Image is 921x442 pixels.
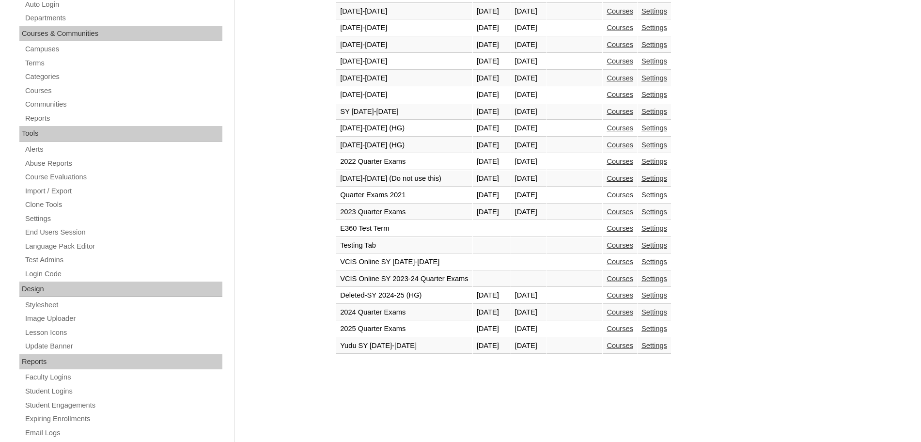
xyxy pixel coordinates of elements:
[607,191,633,199] a: Courses
[641,275,667,283] a: Settings
[511,321,546,337] td: [DATE]
[473,20,511,36] td: [DATE]
[24,12,222,24] a: Departments
[607,342,633,349] a: Courses
[641,24,667,32] a: Settings
[607,24,633,32] a: Courses
[511,20,546,36] td: [DATE]
[607,174,633,182] a: Courses
[607,275,633,283] a: Courses
[473,53,511,70] td: [DATE]
[473,187,511,204] td: [DATE]
[473,120,511,137] td: [DATE]
[607,241,633,249] a: Courses
[511,120,546,137] td: [DATE]
[641,158,667,165] a: Settings
[19,354,222,370] div: Reports
[607,308,633,316] a: Courses
[473,304,511,321] td: [DATE]
[607,91,633,98] a: Courses
[473,87,511,103] td: [DATE]
[641,74,667,82] a: Settings
[24,413,222,425] a: Expiring Enrollments
[511,304,546,321] td: [DATE]
[336,254,472,270] td: VCIS Online SY [DATE]-[DATE]
[641,291,667,299] a: Settings
[24,185,222,197] a: Import / Export
[641,91,667,98] a: Settings
[641,308,667,316] a: Settings
[607,291,633,299] a: Courses
[641,191,667,199] a: Settings
[24,158,222,170] a: Abuse Reports
[641,174,667,182] a: Settings
[336,321,472,337] td: 2025 Quarter Exams
[511,171,546,187] td: [DATE]
[19,26,222,42] div: Courses & Communities
[24,171,222,183] a: Course Evaluations
[607,57,633,65] a: Courses
[511,338,546,354] td: [DATE]
[607,74,633,82] a: Courses
[641,258,667,266] a: Settings
[641,57,667,65] a: Settings
[607,7,633,15] a: Courses
[336,20,472,36] td: [DATE]-[DATE]
[24,327,222,339] a: Lesson Icons
[473,321,511,337] td: [DATE]
[24,57,222,69] a: Terms
[511,37,546,53] td: [DATE]
[511,87,546,103] td: [DATE]
[473,104,511,120] td: [DATE]
[336,120,472,137] td: [DATE]-[DATE] (HG)
[24,299,222,311] a: Stylesheet
[641,124,667,132] a: Settings
[511,104,546,120] td: [DATE]
[473,137,511,154] td: [DATE]
[24,268,222,280] a: Login Code
[336,104,472,120] td: SY [DATE]-[DATE]
[641,208,667,216] a: Settings
[607,41,633,48] a: Courses
[511,137,546,154] td: [DATE]
[641,241,667,249] a: Settings
[24,427,222,439] a: Email Logs
[24,254,222,266] a: Test Admins
[641,342,667,349] a: Settings
[24,340,222,352] a: Update Banner
[24,371,222,383] a: Faculty Logins
[24,226,222,238] a: End Users Session
[24,399,222,411] a: Student Engagements
[607,208,633,216] a: Courses
[641,141,667,149] a: Settings
[336,304,472,321] td: 2024 Quarter Exams
[473,287,511,304] td: [DATE]
[473,171,511,187] td: [DATE]
[336,287,472,304] td: Deleted-SY 2024-25 (HG)
[336,338,472,354] td: Yudu SY [DATE]-[DATE]
[473,338,511,354] td: [DATE]
[607,124,633,132] a: Courses
[24,98,222,110] a: Communities
[336,171,472,187] td: [DATE]-[DATE] (Do not use this)
[336,87,472,103] td: [DATE]-[DATE]
[641,325,667,332] a: Settings
[473,154,511,170] td: [DATE]
[511,53,546,70] td: [DATE]
[336,271,472,287] td: VCIS Online SY 2023-24 Quarter Exams
[336,137,472,154] td: [DATE]-[DATE] (HG)
[19,126,222,142] div: Tools
[24,213,222,225] a: Settings
[336,53,472,70] td: [DATE]-[DATE]
[607,158,633,165] a: Courses
[607,108,633,115] a: Courses
[24,240,222,253] a: Language Pack Editor
[24,71,222,83] a: Categories
[336,221,472,237] td: E360 Test Term
[24,112,222,125] a: Reports
[24,313,222,325] a: Image Uploader
[336,204,472,221] td: 2023 Quarter Exams
[24,199,222,211] a: Clone Tools
[511,154,546,170] td: [DATE]
[511,3,546,20] td: [DATE]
